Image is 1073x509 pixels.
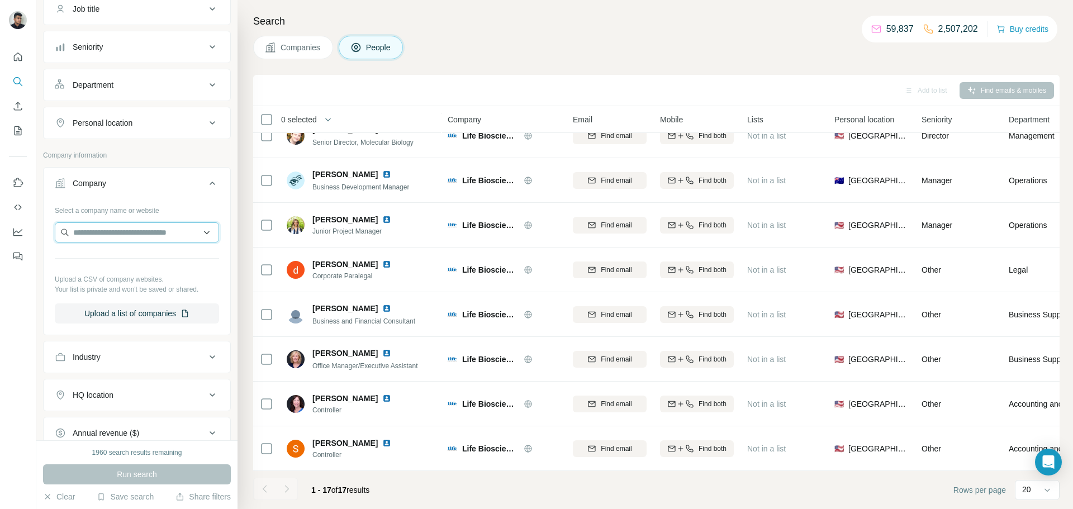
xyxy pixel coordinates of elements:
span: Not in a list [747,131,786,140]
button: Enrich CSV [9,96,27,116]
span: [GEOGRAPHIC_DATA] [848,220,908,231]
span: Not in a list [747,444,786,453]
span: Manager [922,176,952,185]
span: Life Biosciences [462,130,518,141]
button: Find both [660,440,734,457]
span: Manager [922,221,952,230]
span: Corporate Paralegal [312,271,405,281]
p: Your list is private and won't be saved or shared. [55,284,219,294]
span: Find both [699,354,727,364]
p: Upload a CSV of company websites. [55,274,219,284]
span: [GEOGRAPHIC_DATA] [848,175,908,186]
div: HQ location [73,389,113,401]
span: Not in a list [747,221,786,230]
span: Director [922,131,949,140]
span: [GEOGRAPHIC_DATA] [848,398,908,410]
span: 1 - 17 [311,486,331,494]
img: Avatar [287,440,305,458]
span: Mobile [660,114,683,125]
span: Find both [699,310,727,320]
span: Other [922,265,941,274]
p: Company information [43,150,231,160]
span: [PERSON_NAME] [312,169,378,180]
span: Not in a list [747,176,786,185]
span: Email [573,114,592,125]
span: [PERSON_NAME] [312,437,378,449]
img: Avatar [287,395,305,413]
span: Controller [312,405,405,415]
span: 🇺🇸 [834,264,844,275]
div: Job title [73,3,99,15]
span: Companies [281,42,321,53]
button: Find email [573,351,647,368]
span: Business and Financial Consultant [312,317,415,325]
span: 0 selected [281,114,317,125]
span: Personal location [834,114,894,125]
img: LinkedIn logo [382,260,391,269]
span: Find both [699,444,727,454]
button: Annual revenue ($) [44,420,230,446]
span: 🇺🇸 [834,443,844,454]
span: Management [1009,130,1055,141]
button: Find email [573,306,647,323]
span: [PERSON_NAME] [312,393,378,404]
span: [GEOGRAPHIC_DATA] [848,130,908,141]
span: Find both [699,220,727,230]
span: Life Biosciences [462,220,518,231]
span: [GEOGRAPHIC_DATA] [848,264,908,275]
button: Find both [660,396,734,412]
img: Avatar [287,216,305,234]
button: Search [9,72,27,92]
button: Save search [97,491,154,502]
button: Personal location [44,110,230,136]
span: Operations [1009,220,1047,231]
span: Find email [601,220,632,230]
span: Other [922,444,941,453]
span: Find email [601,265,632,275]
button: Find both [660,217,734,234]
img: Logo of Life Biosciences [448,131,457,140]
p: 59,837 [886,22,914,36]
p: 20 [1022,484,1031,495]
button: Seniority [44,34,230,60]
img: Avatar [287,261,305,279]
button: Industry [44,344,230,370]
button: Find both [660,172,734,189]
span: Find email [601,354,632,364]
button: Upload a list of companies [55,303,219,324]
span: [PERSON_NAME] [312,303,378,314]
span: Company [448,114,481,125]
span: of [331,486,338,494]
span: 🇺🇸 [834,220,844,231]
img: Avatar [9,11,27,29]
h4: Search [253,13,1060,29]
span: Operations [1009,175,1047,186]
img: Logo of Life Biosciences [448,221,457,230]
span: 🇺🇸 [834,309,844,320]
img: LinkedIn logo [382,349,391,358]
button: Find email [573,127,647,144]
button: Find both [660,306,734,323]
div: Company [73,178,106,189]
span: Legal [1009,264,1028,275]
img: Avatar [287,127,305,145]
div: Seniority [73,41,103,53]
span: [GEOGRAPHIC_DATA] [848,443,908,454]
button: Find both [660,261,734,278]
img: LinkedIn logo [382,170,391,179]
span: [PERSON_NAME] [312,259,378,270]
div: Annual revenue ($) [73,427,139,439]
button: Department [44,72,230,98]
button: Quick start [9,47,27,67]
span: Life Biosciences [462,443,518,454]
span: Find email [601,444,632,454]
button: Buy credits [996,21,1048,37]
span: 🇺🇸 [834,130,844,141]
span: Department [1009,114,1050,125]
img: LinkedIn logo [382,215,391,224]
span: Senior Director, Molecular Biology [312,139,414,146]
button: Find email [573,440,647,457]
button: Find email [573,261,647,278]
span: Life Biosciences [462,398,518,410]
button: Use Surfe on LinkedIn [9,173,27,193]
